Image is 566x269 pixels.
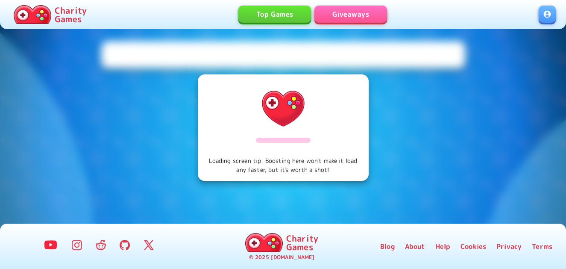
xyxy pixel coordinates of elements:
[10,3,90,26] a: Charity Games
[144,240,154,250] img: Twitter Logo
[249,254,314,262] p: © 2025 [DOMAIN_NAME]
[55,6,87,23] p: Charity Games
[96,240,106,250] img: Reddit Logo
[314,6,387,23] a: Giveaways
[238,6,311,23] a: Top Games
[380,241,395,251] a: Blog
[496,241,522,251] a: Privacy
[435,241,451,251] a: Help
[460,241,486,251] a: Cookies
[405,241,425,251] a: About
[120,240,130,250] img: GitHub Logo
[14,5,51,24] img: Charity.Games
[72,240,82,250] img: Instagram Logo
[286,234,318,251] p: Charity Games
[532,241,552,251] a: Terms
[242,231,322,254] a: Charity Games
[245,233,283,252] img: Charity.Games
